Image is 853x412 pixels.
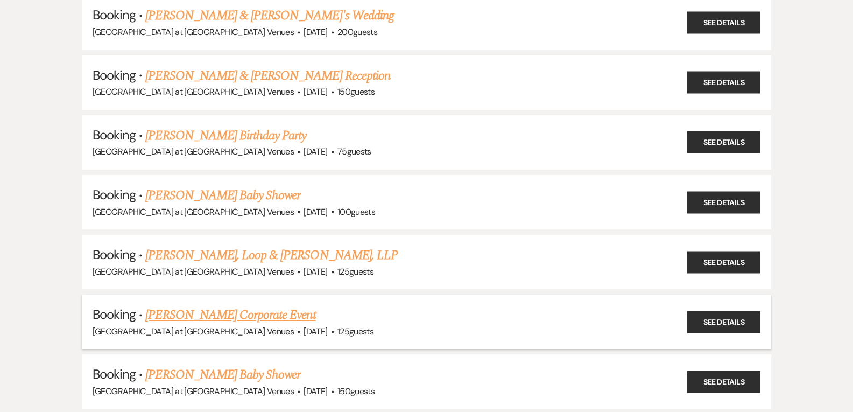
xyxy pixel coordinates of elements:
[93,386,294,397] span: [GEOGRAPHIC_DATA] at [GEOGRAPHIC_DATA] Venues
[687,11,760,33] a: See Details
[93,127,136,143] span: Booking
[304,86,327,97] span: [DATE]
[687,191,760,213] a: See Details
[687,251,760,273] a: See Details
[93,6,136,23] span: Booking
[337,86,375,97] span: 150 guests
[93,67,136,83] span: Booking
[304,326,327,337] span: [DATE]
[304,386,327,397] span: [DATE]
[687,72,760,94] a: See Details
[93,86,294,97] span: [GEOGRAPHIC_DATA] at [GEOGRAPHIC_DATA] Venues
[93,26,294,38] span: [GEOGRAPHIC_DATA] at [GEOGRAPHIC_DATA] Venues
[145,246,398,265] a: [PERSON_NAME], Loop & [PERSON_NAME], LLP
[145,6,394,25] a: [PERSON_NAME] & [PERSON_NAME]'s Wedding
[687,311,760,333] a: See Details
[304,146,327,157] span: [DATE]
[337,26,377,38] span: 200 guests
[337,146,371,157] span: 75 guests
[304,26,327,38] span: [DATE]
[337,386,375,397] span: 150 guests
[93,366,136,382] span: Booking
[145,66,390,86] a: [PERSON_NAME] & [PERSON_NAME] Reception
[93,306,136,323] span: Booking
[93,186,136,203] span: Booking
[337,266,373,277] span: 125 guests
[93,246,136,263] span: Booking
[93,266,294,277] span: [GEOGRAPHIC_DATA] at [GEOGRAPHIC_DATA] Venues
[687,371,760,393] a: See Details
[145,186,300,205] a: [PERSON_NAME] Baby Shower
[93,206,294,218] span: [GEOGRAPHIC_DATA] at [GEOGRAPHIC_DATA] Venues
[145,126,306,145] a: [PERSON_NAME] Birthday Party
[304,206,327,218] span: [DATE]
[304,266,327,277] span: [DATE]
[93,146,294,157] span: [GEOGRAPHIC_DATA] at [GEOGRAPHIC_DATA] Venues
[337,206,375,218] span: 100 guests
[93,326,294,337] span: [GEOGRAPHIC_DATA] at [GEOGRAPHIC_DATA] Venues
[145,305,315,325] a: [PERSON_NAME] Corporate Event
[145,365,300,385] a: [PERSON_NAME] Baby Shower
[337,326,373,337] span: 125 guests
[687,131,760,153] a: See Details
